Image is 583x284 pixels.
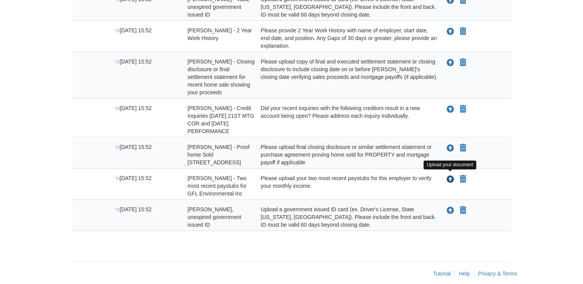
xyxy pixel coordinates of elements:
span: [PERSON_NAME] - 2 Year Work History [188,27,252,41]
span: [PERSON_NAME] - Credit Inquiries [DATE] 21ST MTG COR and [DATE] PERFORMANCE [188,105,254,134]
span: [PERSON_NAME], unexpired government issued ID [188,206,241,228]
button: Upload Tyler Johnston - Two most recent paystubs for GFL Environmental Inc [446,174,455,184]
button: Upload Tyler Johnston - Credit Inquiries 9/15/25 21ST MTG COR and 9/15/25 PERFORMANCE [446,104,455,114]
span: [PERSON_NAME] - Proof home Sold [STREET_ADDRESS] [188,144,250,165]
a: Help [459,271,470,277]
button: Upload Tyler Johnston - Valid, unexpired government issued ID [446,205,455,216]
div: Upload a government issued ID card (ex. Driver's License, State [US_STATE], [GEOGRAPHIC_DATA]). P... [255,205,438,229]
span: [DATE] 15:52 [114,144,152,150]
button: Declare Tyler Johnston - Valid, unexpired government issued ID not applicable [459,206,467,215]
span: [DATE] 15:52 [114,58,152,65]
a: Privacy & Terms [478,271,517,277]
button: Declare Tyler Johnston - Credit Inquiries 9/15/25 21ST MTG COR and 9/15/25 PERFORMANCE not applic... [459,105,467,114]
span: [PERSON_NAME] - Closing disclosure or final settlement statement for recent home sale showing you... [188,58,255,95]
button: Declare Tyler Johnston - 2 Year Work History not applicable [459,27,467,36]
button: Upload Tyler Johnston - Proof home Sold 704 S Main St Lewistown IL 61542 [446,143,455,153]
div: Did your recent inquiries with the following creditors result in a new account being open? Please... [255,104,438,135]
span: [DATE] 15:52 [114,206,152,212]
button: Declare Tyler Johnston - Closing disclosure or final settlement statement for recent home sale sh... [459,58,467,67]
button: Declare Tyler Johnston - Two most recent paystubs for GFL Environmental Inc not applicable [459,175,467,184]
div: Upload your document [423,160,476,169]
div: Please provide 2 Year Work History with name of employer, start date, end date, and position. Any... [255,27,438,50]
span: [DATE] 15:52 [114,175,152,181]
span: [PERSON_NAME] - Two most recent paystubs for GFL Environmental Inc [188,175,247,197]
button: Declare Tyler Johnston - Proof home Sold 704 S Main St Lewistown IL 61542 not applicable [459,144,467,153]
button: Upload Tyler Johnston - Closing disclosure or final settlement statement for recent home sale sho... [446,58,455,68]
div: Please upload final closing disclosure or similar settlement statement or purchase agreement prov... [255,143,438,166]
div: Please upload copy of final and executed settlement statement or closing disclosure to include cl... [255,58,438,96]
button: Upload Tyler Johnston - 2 Year Work History [446,27,455,37]
div: Please upload your two most recent paystubs for this employer to verify your monthly income. [255,174,438,197]
span: [DATE] 15:52 [114,27,152,33]
a: Tutorial [433,271,451,277]
span: [DATE] 15:52 [114,105,152,111]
